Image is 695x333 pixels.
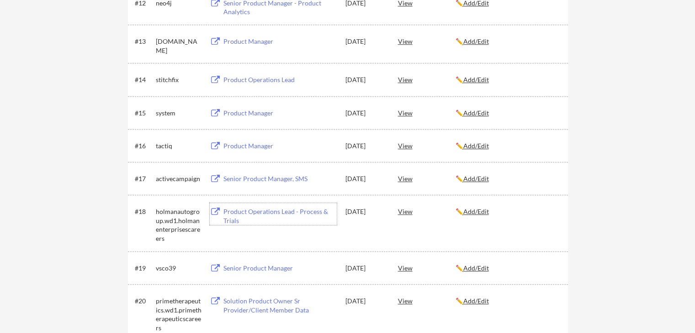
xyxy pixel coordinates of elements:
[463,297,489,305] u: Add/Edit
[223,207,337,225] div: Product Operations Lead - Process & Trials
[345,207,386,216] div: [DATE]
[135,75,153,84] div: #14
[156,75,202,84] div: stitchfix
[345,141,386,151] div: [DATE]
[463,142,489,150] u: Add/Edit
[135,37,153,46] div: #13
[345,109,386,118] div: [DATE]
[456,207,560,216] div: ✏️
[135,264,153,273] div: #19
[398,137,456,154] div: View
[398,104,456,121] div: View
[398,71,456,88] div: View
[135,207,153,216] div: #18
[223,174,337,183] div: Senior Product Manager, SMS
[223,297,337,314] div: Solution Product Owner Sr Provider/Client Member Data
[156,141,202,151] div: tactiq
[345,75,386,84] div: [DATE]
[456,75,560,84] div: ✏️
[463,175,489,182] u: Add/Edit
[223,264,337,273] div: Senior Product Manager
[463,264,489,272] u: Add/Edit
[135,109,153,118] div: #15
[345,37,386,46] div: [DATE]
[456,37,560,46] div: ✏️
[156,37,202,55] div: [DOMAIN_NAME]
[398,170,456,187] div: View
[135,141,153,151] div: #16
[223,109,337,118] div: Product Manager
[463,208,489,215] u: Add/Edit
[456,141,560,151] div: ✏️
[456,297,560,306] div: ✏️
[456,109,560,118] div: ✏️
[463,37,489,45] u: Add/Edit
[398,33,456,49] div: View
[156,207,202,243] div: holmanautogroup.wd1.holmanenterprisescareers
[398,292,456,309] div: View
[463,76,489,83] u: Add/Edit
[223,37,337,46] div: Product Manager
[135,174,153,183] div: #17
[345,174,386,183] div: [DATE]
[463,109,489,117] u: Add/Edit
[223,141,337,151] div: Product Manager
[345,297,386,306] div: [DATE]
[135,297,153,306] div: #20
[345,264,386,273] div: [DATE]
[156,297,202,332] div: primetherapeutics.wd1.primetherapeuticscareers
[223,75,337,84] div: Product Operations Lead
[456,264,560,273] div: ✏️
[398,203,456,219] div: View
[156,174,202,183] div: activecampaign
[456,174,560,183] div: ✏️
[156,109,202,118] div: system
[156,264,202,273] div: vsco39
[398,260,456,276] div: View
